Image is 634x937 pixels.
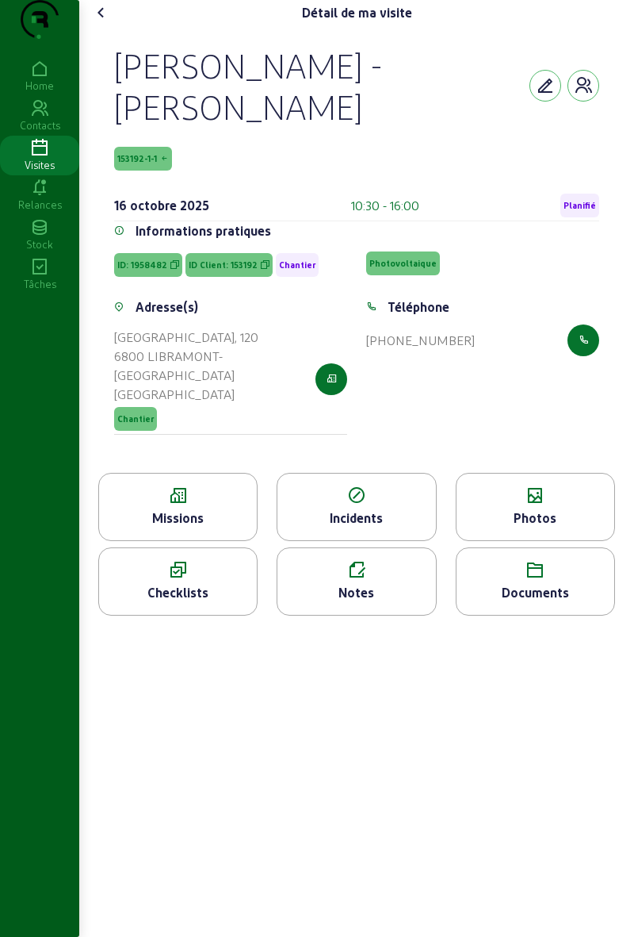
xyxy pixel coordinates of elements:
span: ID: 1958482 [117,259,167,271]
div: [GEOGRAPHIC_DATA], 120 [114,328,315,347]
div: 6800 LIBRAMONT-[GEOGRAPHIC_DATA] [114,347,315,385]
span: Photovoltaique [369,258,437,269]
div: Documents [456,583,614,602]
span: Chantier [117,413,154,424]
div: Détail de ma visite [302,3,412,22]
span: ID Client: 153192 [189,259,258,271]
div: 16 octobre 2025 [114,196,209,215]
div: Téléphone [388,298,449,317]
div: Informations pratiques [136,221,271,240]
div: Adresse(s) [136,298,198,317]
span: Chantier [279,259,315,271]
div: Photos [456,509,614,528]
div: 10:30 - 16:00 [351,196,419,215]
div: Incidents [277,509,435,528]
div: Checklists [99,583,257,602]
div: [PHONE_NUMBER] [366,331,475,350]
span: Planifié [563,200,596,211]
div: Missions [99,509,257,528]
span: 153192-1-1 [117,153,157,164]
div: Notes [277,583,435,602]
div: [PERSON_NAME] - [PERSON_NAME] [114,44,529,127]
div: [GEOGRAPHIC_DATA] [114,385,315,404]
